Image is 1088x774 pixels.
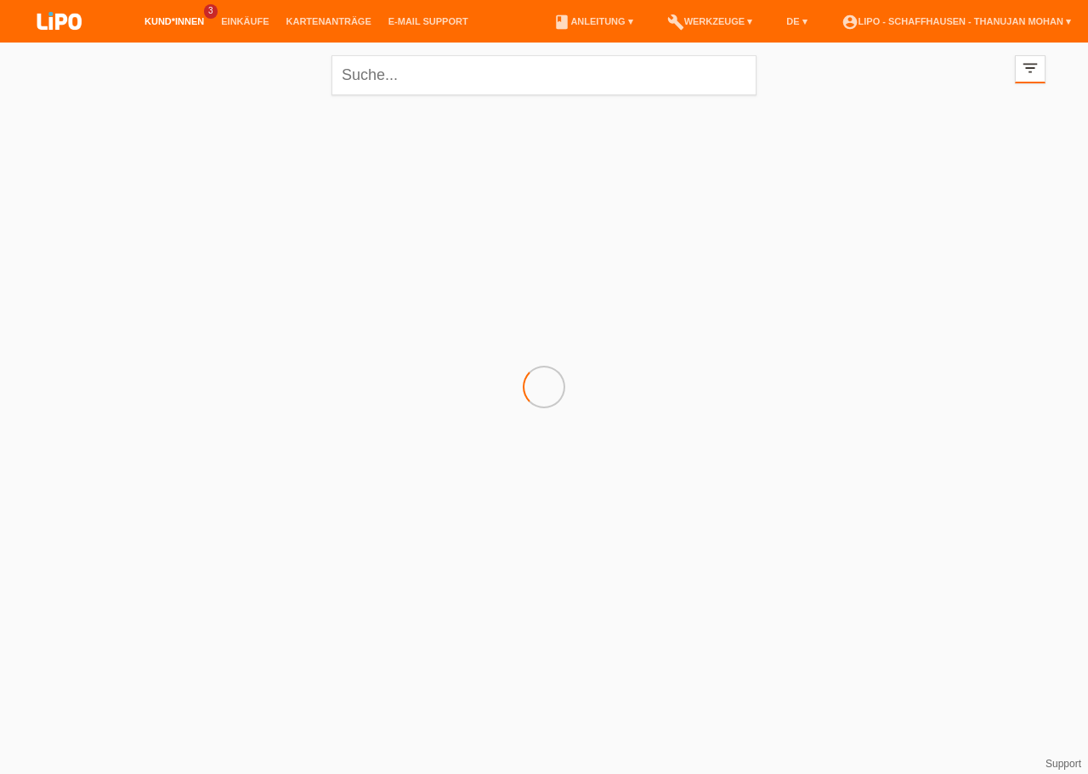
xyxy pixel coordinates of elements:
i: filter_list [1021,59,1040,77]
a: Support [1045,758,1081,770]
a: bookAnleitung ▾ [545,16,641,26]
a: buildWerkzeuge ▾ [659,16,762,26]
i: build [667,14,684,31]
a: DE ▾ [778,16,815,26]
a: Kartenanträge [278,16,380,26]
a: E-Mail Support [380,16,477,26]
a: Einkäufe [212,16,277,26]
i: book [553,14,570,31]
a: LIPO pay [17,35,102,48]
a: account_circleLIPO - Schaffhausen - Thanujan Mohan ▾ [833,16,1079,26]
i: account_circle [841,14,858,31]
span: 3 [204,4,218,19]
input: Suche... [331,55,756,95]
a: Kund*innen [136,16,212,26]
